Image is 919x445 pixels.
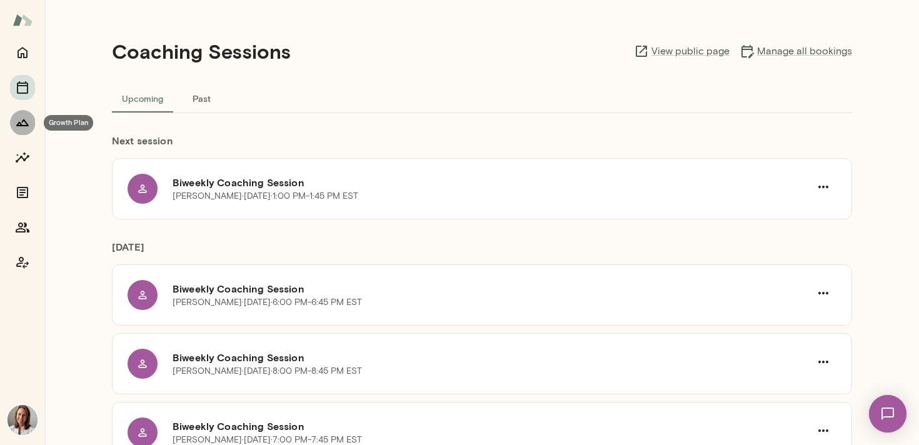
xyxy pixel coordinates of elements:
button: Past [173,83,229,113]
p: [PERSON_NAME] · [DATE] · 1:00 PM-1:45 PM EST [173,190,358,202]
h4: Coaching Sessions [112,39,291,63]
h6: Biweekly Coaching Session [173,350,810,365]
a: Manage all bookings [740,44,852,59]
p: [PERSON_NAME] · [DATE] · 6:00 PM-6:45 PM EST [173,296,362,309]
button: Home [10,40,35,65]
button: Insights [10,145,35,170]
img: Andrea Mayendia [8,405,38,435]
h6: [DATE] [112,239,852,264]
img: Mento [13,8,33,32]
div: basic tabs example [112,83,852,113]
h6: Biweekly Coaching Session [173,281,810,296]
button: Documents [10,180,35,205]
a: View public page [634,44,730,59]
p: [PERSON_NAME] · [DATE] · 8:00 PM-8:45 PM EST [173,365,362,377]
h6: Biweekly Coaching Session [173,175,810,190]
div: Growth Plan [44,115,93,131]
button: Coach app [10,250,35,275]
button: Growth Plan [10,110,35,135]
button: Members [10,215,35,240]
h6: Next session [112,133,852,158]
button: Sessions [10,75,35,100]
h6: Biweekly Coaching Session [173,419,810,434]
button: Upcoming [112,83,173,113]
